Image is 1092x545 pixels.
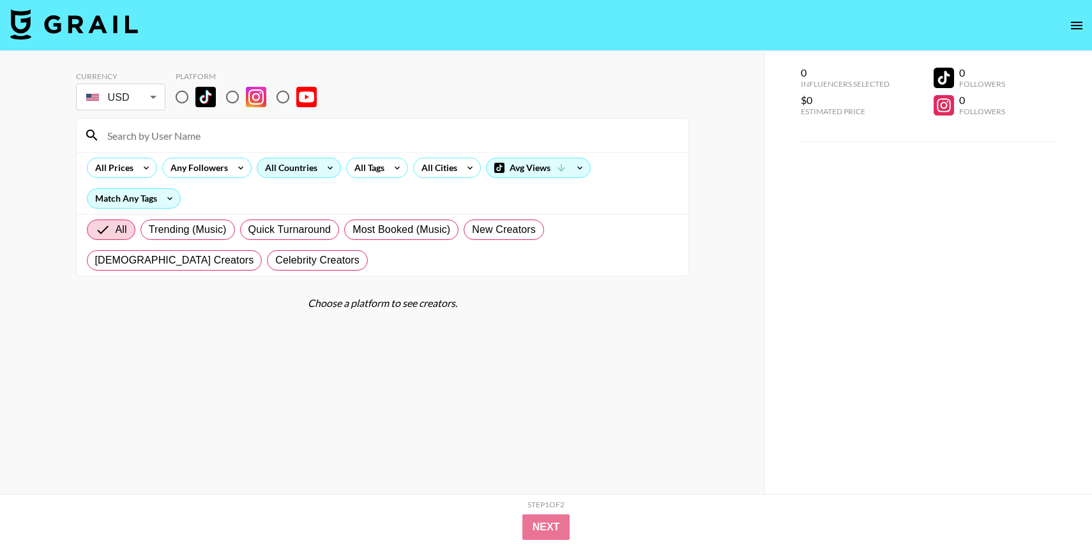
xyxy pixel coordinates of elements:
[176,71,327,81] div: Platform
[10,9,138,40] img: Grail Talent
[487,158,590,177] div: Avg Views
[472,222,536,237] span: New Creators
[353,222,450,237] span: Most Booked (Music)
[246,87,266,107] img: Instagram
[116,222,127,237] span: All
[527,500,565,509] div: Step 1 of 2
[195,87,216,107] img: TikTok
[801,66,890,79] div: 0
[801,79,890,89] div: Influencers Selected
[149,222,227,237] span: Trending (Music)
[87,158,136,177] div: All Prices
[801,94,890,107] div: $0
[248,222,331,237] span: Quick Turnaround
[76,71,165,81] div: Currency
[347,158,387,177] div: All Tags
[275,253,360,268] span: Celebrity Creators
[100,125,681,146] input: Search by User Name
[959,79,1005,89] div: Followers
[959,66,1005,79] div: 0
[801,107,890,116] div: Estimated Price
[1064,13,1089,38] button: open drawer
[959,107,1005,116] div: Followers
[87,189,180,208] div: Match Any Tags
[1028,481,1077,530] iframe: Drift Widget Chat Controller
[414,158,460,177] div: All Cities
[522,514,570,540] button: Next
[95,253,254,268] span: [DEMOGRAPHIC_DATA] Creators
[76,297,689,310] div: Choose a platform to see creators.
[163,158,231,177] div: Any Followers
[296,87,317,107] img: YouTube
[257,158,320,177] div: All Countries
[79,86,163,108] div: USD
[959,94,1005,107] div: 0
